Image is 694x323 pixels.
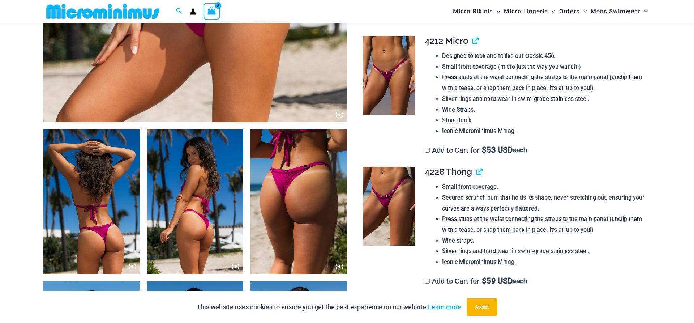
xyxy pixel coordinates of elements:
a: OutersMenu ToggleMenu Toggle [557,2,589,21]
span: 4212 Micro [425,35,468,46]
li: Small front coverage (micro just the way you want it!) [442,61,644,72]
li: Iconic Microminimus M flag. [442,126,644,137]
li: String back. [442,115,644,126]
span: each [513,277,527,285]
li: Silver rings and hard wear in swim-grade stainless steel. [442,246,644,257]
a: Account icon link [190,8,196,15]
li: Secured scrunch bum that holds its shape, never stretching out, ensuring your curves are always p... [442,192,644,214]
span: 4228 Thong [425,166,472,177]
p: This website uses cookies to ensure you get the best experience on our website. [197,302,461,313]
span: Micro Lingerie [504,2,548,21]
li: Iconic Microminimus M flag. [442,257,644,268]
img: Tight Rope Pink 319 Top 4228 Thong [147,129,244,274]
img: MM SHOP LOGO FLAT [43,3,162,20]
span: Mens Swimwear [591,2,641,21]
li: Small front coverage. [442,182,644,192]
span: Outers [559,2,580,21]
input: Add to Cart for$59 USD each [425,279,430,284]
span: Micro Bikinis [453,2,493,21]
button: Accept [467,298,497,316]
a: Mens SwimwearMenu ToggleMenu Toggle [589,2,650,21]
span: 59 USD [482,277,513,285]
li: Press studs at the waist connecting the straps to the main panel (unclip them with a tease, or sn... [442,214,644,235]
span: Menu Toggle [580,2,587,21]
a: Learn more [428,303,461,311]
a: Search icon link [176,7,183,16]
input: Add to Cart for$53 USD each [425,148,430,153]
label: Add to Cart for [425,146,527,154]
img: Tight Rope Pink 4228 Thong [250,129,347,274]
label: Add to Cart for [425,277,527,285]
nav: Site Navigation [450,1,651,22]
span: Menu Toggle [548,2,555,21]
img: Tight Rope Pink 319 4212 Micro [363,36,415,115]
span: Menu Toggle [493,2,500,21]
img: Tight Rope Pink 4228 Thong [363,167,415,246]
span: Menu Toggle [641,2,648,21]
span: each [513,146,527,154]
li: Wide Straps. [442,105,644,115]
li: Designed to look and fit like our classic 456. [442,51,644,61]
span: $ [482,276,487,285]
a: Micro LingerieMenu ToggleMenu Toggle [502,2,557,21]
span: $ [482,145,487,154]
span: 53 USD [482,146,513,154]
img: Tight Rope Pink 319 Top 4228 Thong [43,129,140,274]
label: Add to Cart for [425,15,527,24]
li: Press studs at the waist connecting the straps to the main panel (unclip them with a tease, or sn... [442,72,644,93]
a: View Shopping Cart, empty [204,3,220,20]
li: Wide straps. [442,235,644,246]
li: Silver rings and hard wear in swim-grade stainless steel. [442,94,644,105]
a: Micro BikinisMenu ToggleMenu Toggle [451,2,502,21]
